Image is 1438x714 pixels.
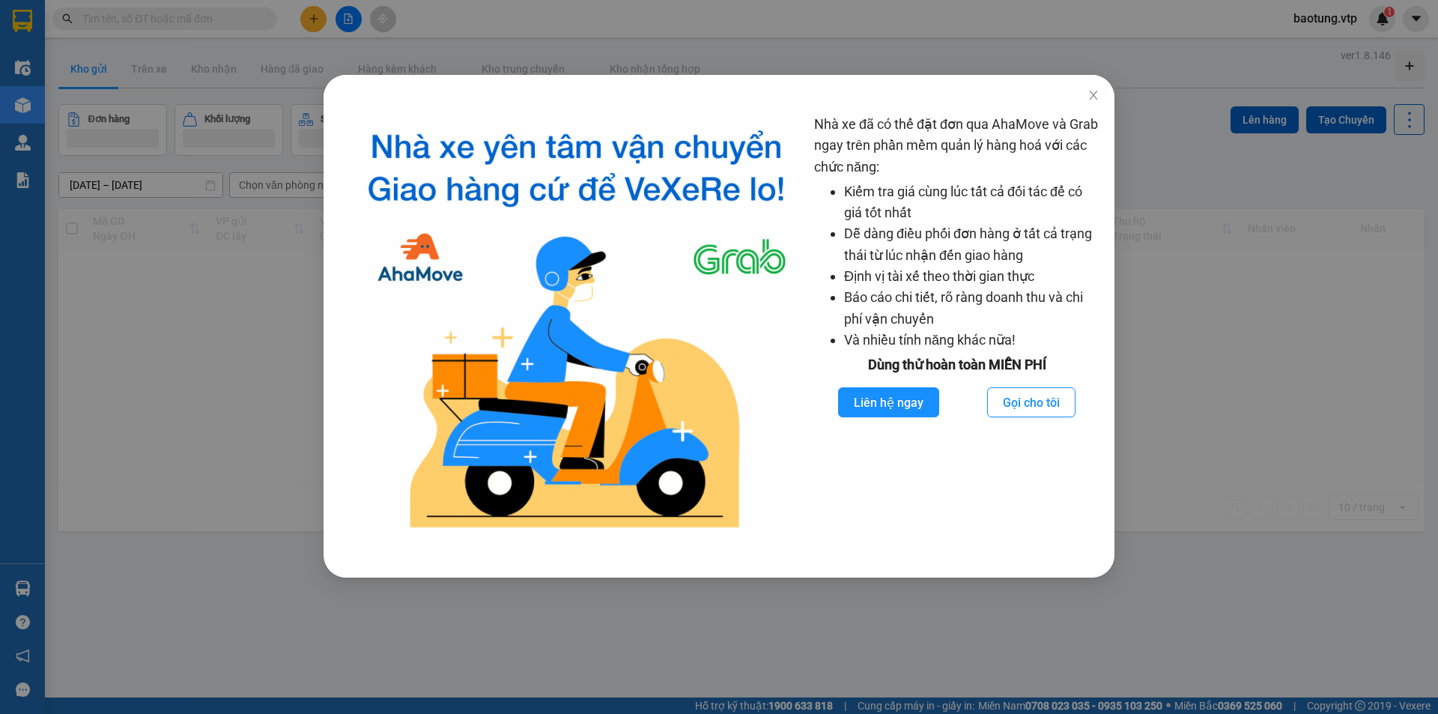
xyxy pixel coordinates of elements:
div: Nhà xe đã có thể đặt đơn qua AhaMove và Grab ngay trên phần mềm quản lý hàng hoá với các chức năng: [814,114,1099,540]
button: Gọi cho tôi [987,387,1076,417]
span: Liên hệ ngay [854,393,923,412]
span: Gọi cho tôi [1003,393,1060,412]
span: close [1087,89,1099,101]
li: Định vị tài xế theo thời gian thực [844,266,1099,287]
li: Và nhiều tính năng khác nữa! [844,330,1099,351]
button: Close [1073,75,1114,117]
li: Dễ dàng điều phối đơn hàng ở tất cả trạng thái từ lúc nhận đến giao hàng [844,223,1099,266]
li: Kiểm tra giá cùng lúc tất cả đối tác để có giá tốt nhất [844,181,1099,224]
button: Liên hệ ngay [838,387,939,417]
li: Báo cáo chi tiết, rõ ràng doanh thu và chi phí vận chuyển [844,287,1099,330]
div: Dùng thử hoàn toàn MIỄN PHÍ [814,354,1099,375]
img: logo [351,114,802,540]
